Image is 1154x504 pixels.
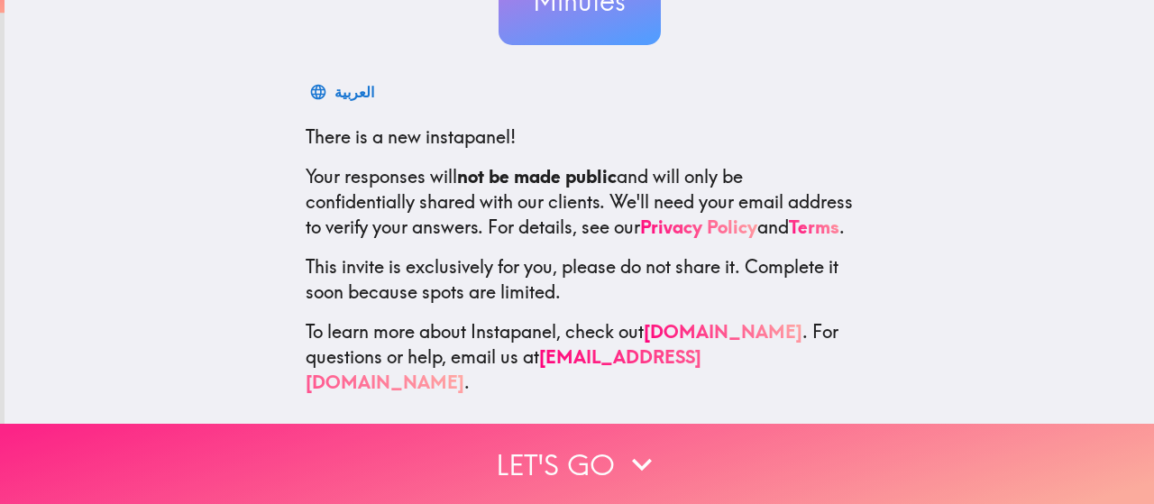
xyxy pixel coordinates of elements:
[306,74,381,110] button: العربية
[640,215,757,238] a: Privacy Policy
[306,345,701,393] a: [EMAIL_ADDRESS][DOMAIN_NAME]
[306,164,854,240] p: Your responses will and will only be confidentially shared with our clients. We'll need your emai...
[306,254,854,305] p: This invite is exclusively for you, please do not share it. Complete it soon because spots are li...
[457,165,617,188] b: not be made public
[306,125,516,148] span: There is a new instapanel!
[644,320,802,343] a: [DOMAIN_NAME]
[334,79,374,105] div: العربية
[789,215,839,238] a: Terms
[306,319,854,395] p: To learn more about Instapanel, check out . For questions or help, email us at .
